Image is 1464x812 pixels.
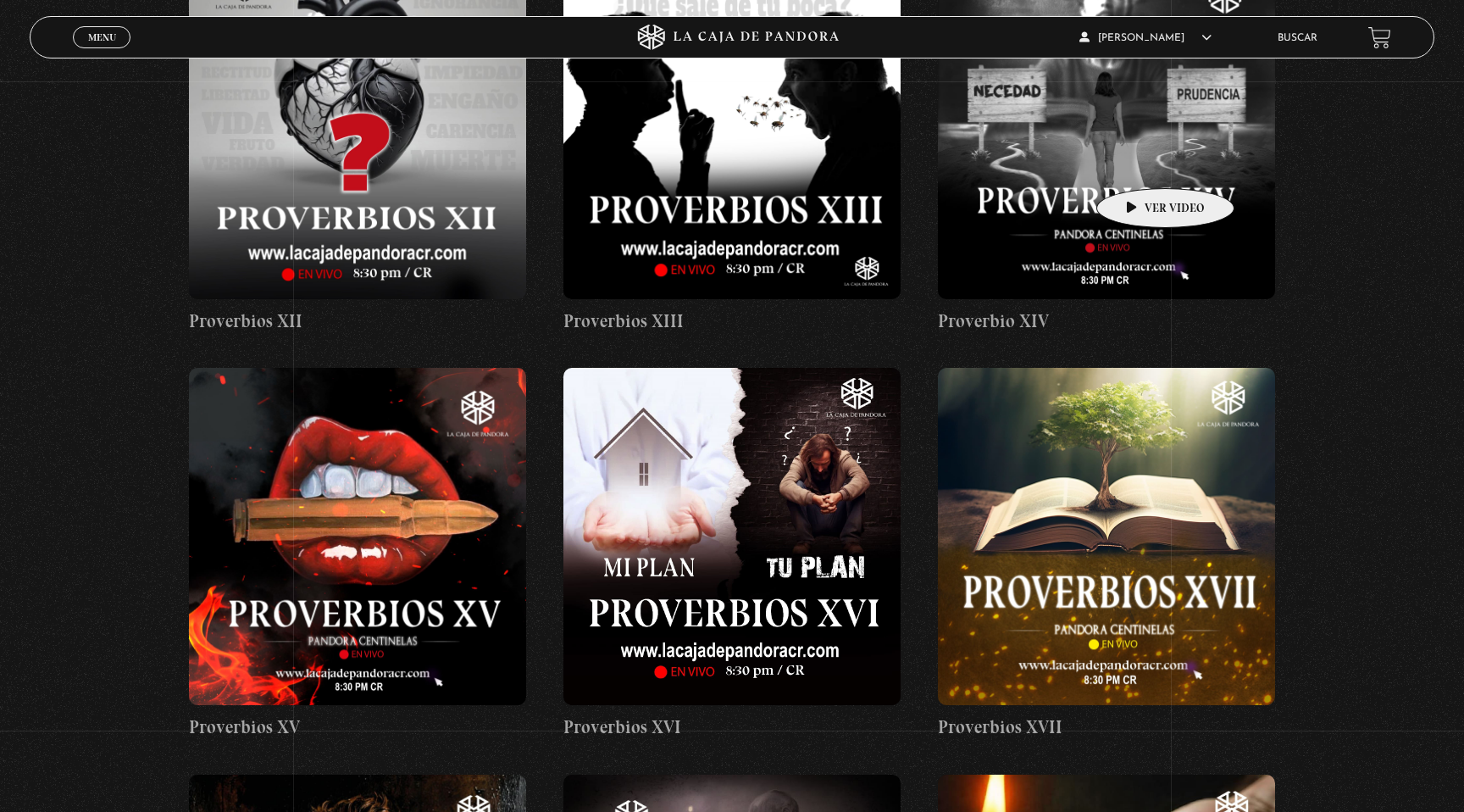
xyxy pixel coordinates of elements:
[189,308,526,335] h4: Proverbios XII
[88,32,116,42] span: Menu
[1368,26,1391,49] a: View your shopping cart
[1278,33,1317,43] a: Buscar
[938,368,1275,741] a: Proverbios XVII
[563,714,901,741] h4: Proverbios XVI
[189,714,526,741] h4: Proverbios XV
[563,368,901,741] a: Proverbios XVI
[938,714,1275,741] h4: Proverbios XVII
[938,308,1275,335] h4: Proverbio XIV
[189,368,526,741] a: Proverbios XV
[82,47,122,58] span: Cerrar
[563,308,901,335] h4: Proverbios XIII
[1079,33,1212,43] span: [PERSON_NAME]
